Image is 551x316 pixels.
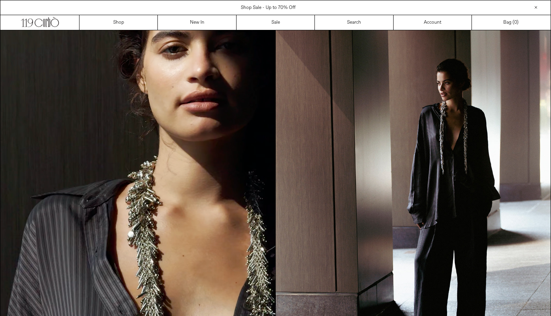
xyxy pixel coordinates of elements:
a: Bag () [472,15,550,30]
a: Shop [79,15,158,30]
a: Search [315,15,393,30]
span: 0 [514,19,517,26]
span: ) [514,19,518,26]
a: Shop Sale - Up to 70% Off [241,5,295,11]
a: New In [158,15,236,30]
a: Account [394,15,472,30]
a: Sale [237,15,315,30]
